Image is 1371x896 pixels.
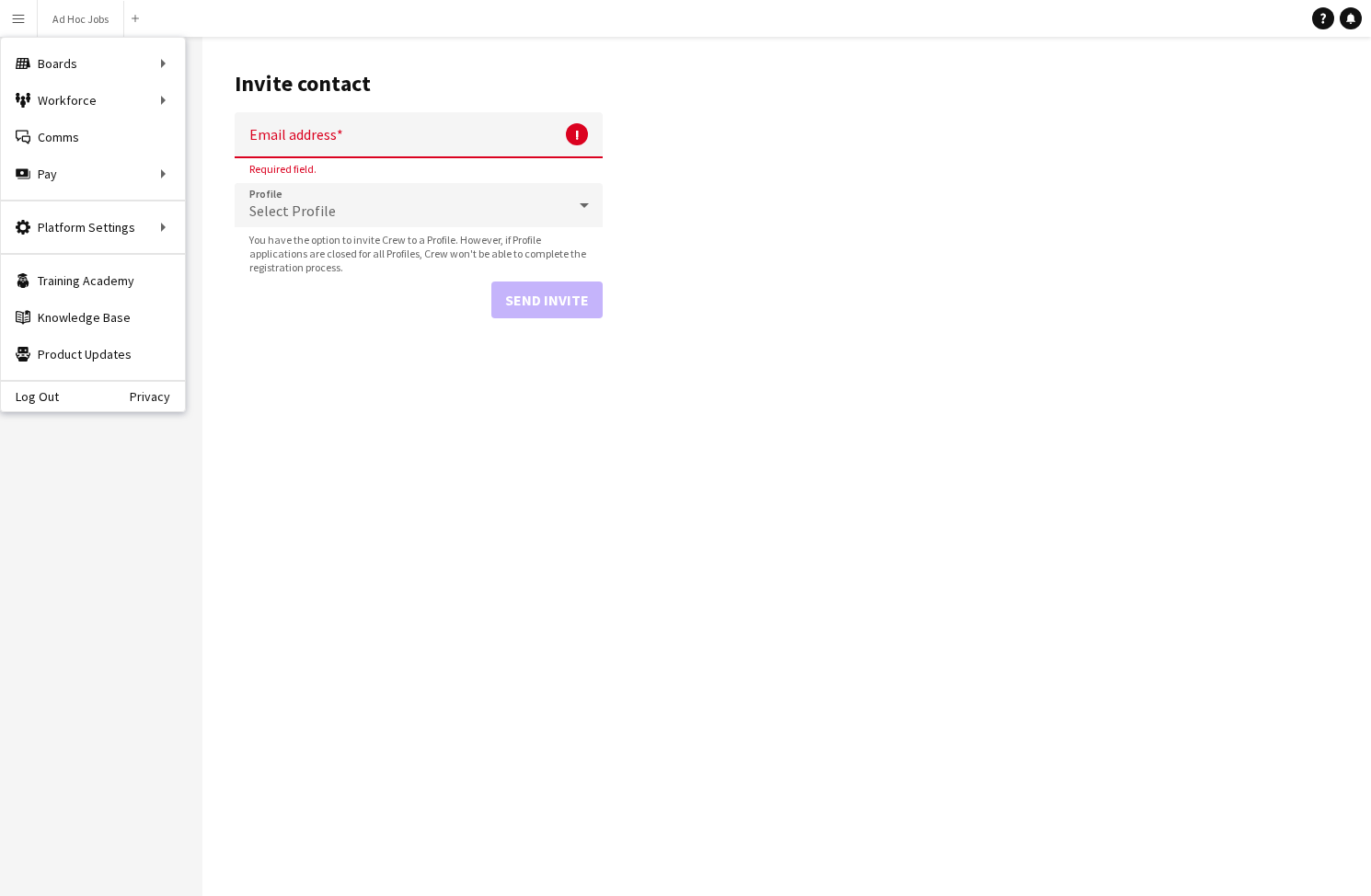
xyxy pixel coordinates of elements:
[1,389,59,404] a: Log Out
[130,389,185,404] a: Privacy
[1,299,185,336] a: Knowledge Base
[1,155,185,192] div: Pay
[1,119,185,155] a: Comms
[38,1,124,37] button: Ad Hoc Jobs
[1,45,185,82] div: Boards
[1,262,185,299] a: Training Academy
[235,162,331,176] span: Required field.
[235,70,603,98] h1: Invite contact
[1,82,185,119] div: Workforce
[249,201,336,220] span: Select Profile
[1,336,185,373] a: Product Updates
[235,233,603,274] span: You have the option to invite Crew to a Profile. However, if Profile applications are closed for ...
[1,209,185,246] div: Platform Settings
